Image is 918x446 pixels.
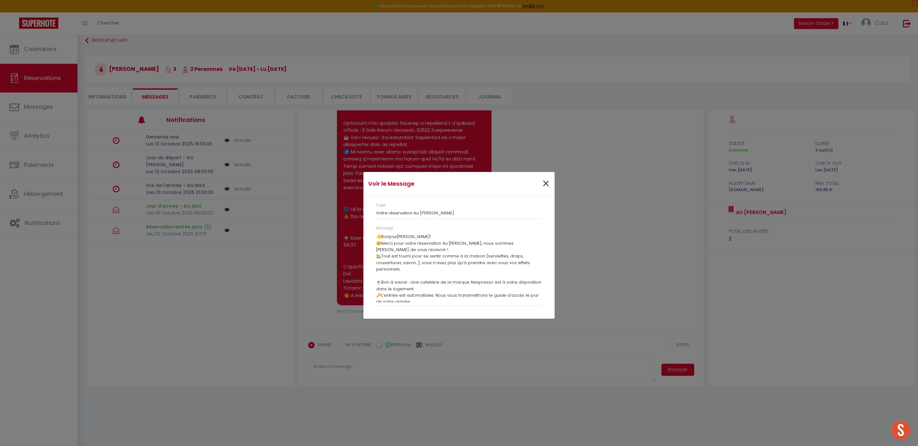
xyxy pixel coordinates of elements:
[376,202,386,208] label: Sujet
[376,279,381,285] span: ☕️
[376,234,381,240] span: 👋
[376,292,381,298] span: 🔑
[376,211,542,216] h3: Votre réservation Au [PERSON_NAME]
[397,234,430,240] span: [PERSON_NAME]
[542,174,550,193] span: ×
[368,179,486,188] h4: Voir le Message
[891,420,910,440] div: Ouvrir le chat
[376,240,381,246] span: 😊
[376,240,542,253] p: Merci pour votre réservation Au [PERSON_NAME], nous sommes [PERSON_NAME] de vous recevoir !
[376,253,542,292] p: Tout est fourni pour se sentir comme à la maison (serviettes, draps, couvertures, savon…), vous n...
[376,292,542,305] p: L’entrée est automatisée. Nous vous transmettrons le guide d’accès le jour de votre arrivée.
[376,234,542,240] p: Bonjour !
[542,177,550,191] button: Close
[376,225,393,231] label: Message
[376,253,381,259] span: 🏡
